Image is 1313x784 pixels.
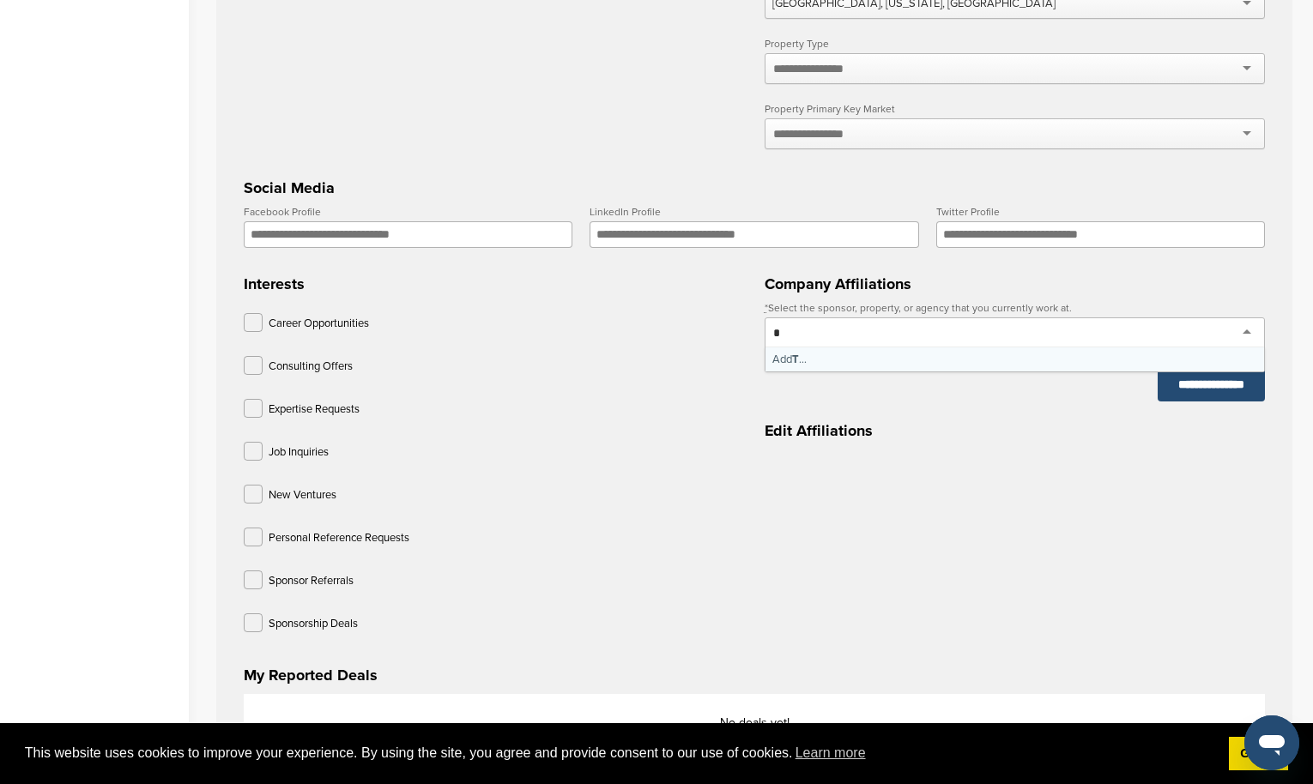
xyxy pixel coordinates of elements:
h3: My Reported Deals [244,663,1265,687]
p: Personal Reference Requests [269,528,409,549]
iframe: Button to launch messaging window [1244,715,1299,770]
label: Facebook Profile [244,207,572,217]
p: Job Inquiries [269,442,329,463]
h3: Company Affiliations [765,272,1265,296]
span: This website uses cookies to improve your experience. By using the site, you agree and provide co... [25,740,1215,766]
abbr: required [765,302,768,314]
p: Sponsorship Deals [269,613,358,635]
p: Expertise Requests [269,399,360,420]
div: Add … [765,347,1264,371]
p: Sponsor Referrals [269,570,354,592]
label: Property Primary Key Market [765,104,1265,114]
label: Select the sponsor, property, or agency that you currently work at. [765,303,1265,313]
p: No deals yet! [262,712,1247,733]
strong: T [792,353,799,366]
a: dismiss cookie message [1229,737,1288,771]
label: Twitter Profile [936,207,1265,217]
p: Career Opportunities [269,313,369,335]
p: New Ventures [269,485,336,506]
label: LinkedIn Profile [590,207,918,217]
h3: Edit Affiliations [765,419,1265,443]
a: learn more about cookies [793,740,868,766]
p: Consulting Offers [269,356,353,377]
h3: Social Media [244,176,1265,200]
h3: Interests [244,272,744,296]
label: Property Type [765,39,1265,49]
